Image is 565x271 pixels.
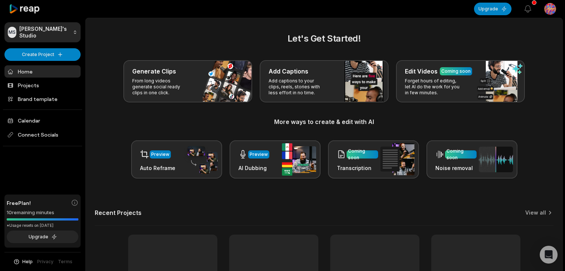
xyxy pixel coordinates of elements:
[4,93,81,105] a: Brand template
[13,258,33,265] button: Help
[184,145,218,174] img: auto_reframe.png
[4,114,81,127] a: Calendar
[269,67,308,76] h3: Add Captions
[4,65,81,78] a: Home
[4,128,81,141] span: Connect Socials
[479,147,513,172] img: noise_removal.png
[405,78,462,96] p: Forget hours of editing, let AI do the work for you in few minutes.
[250,151,268,158] div: Preview
[151,151,169,158] div: Preview
[238,164,269,172] h3: AI Dubbing
[95,117,553,126] h3: More ways to create & edit with AI
[348,148,377,161] div: Coming soon
[4,48,81,61] button: Create Project
[140,164,175,172] h3: Auto Reframe
[525,209,546,216] a: View all
[7,223,78,228] div: *Usage resets on [DATE]
[7,231,78,243] button: Upgrade
[58,258,72,265] a: Terms
[95,32,553,45] h2: Let's Get Started!
[37,258,53,265] a: Privacy
[435,164,477,172] h3: Noise removal
[8,27,16,38] div: MS
[337,164,378,172] h3: Transcription
[405,67,438,76] h3: Edit Videos
[269,78,326,96] p: Add captions to your clips, reels, stories with less effort in no time.
[540,246,558,264] div: Open Intercom Messenger
[7,199,31,207] span: Free Plan!
[95,209,142,216] h2: Recent Projects
[22,258,33,265] span: Help
[474,3,512,15] button: Upgrade
[4,79,81,91] a: Projects
[132,78,190,96] p: From long videos generate social ready clips in one click.
[282,143,316,176] img: ai_dubbing.png
[447,148,475,161] div: Coming soon
[19,26,70,39] p: [PERSON_NAME]'s Studio
[132,67,176,76] h3: Generate Clips
[7,209,78,216] div: 10 remaining minutes
[380,143,415,175] img: transcription.png
[441,68,471,75] div: Coming soon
